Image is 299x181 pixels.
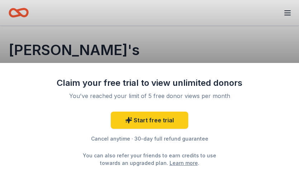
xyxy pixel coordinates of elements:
div: Claim your free trial to view unlimited donors [56,77,243,89]
a: Learn more [170,159,198,167]
div: You've reached your limit of 5 free donor views per month [65,92,234,100]
div: You can also refer your friends to earn credits to use towards an upgraded plan. . [76,152,223,167]
div: Cancel anytime · 30-day full refund guarantee [56,134,243,143]
a: Start free trial [111,112,188,129]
